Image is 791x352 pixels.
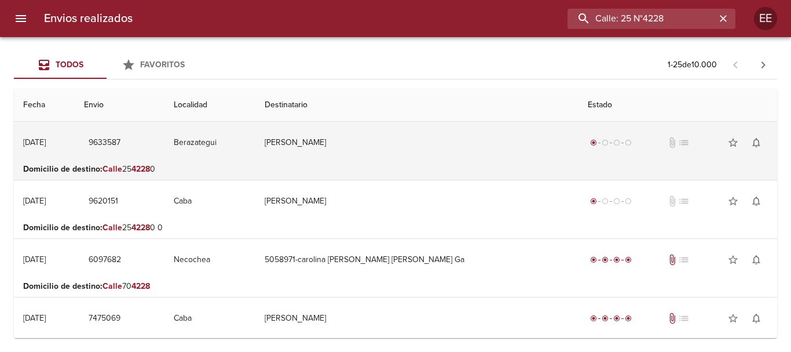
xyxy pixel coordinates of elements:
td: Caba [164,180,255,222]
button: Agregar a favoritos [722,190,745,213]
span: Todos [56,60,83,70]
div: [DATE] [23,313,46,323]
em: 4228 [131,223,150,233]
span: radio_button_checked [590,139,597,146]
span: radio_button_checked [602,315,609,322]
span: radio_button_unchecked [602,139,609,146]
span: No tiene pedido asociado [678,137,690,148]
button: Activar notificaciones [745,190,768,213]
span: radio_button_checked [613,315,620,322]
p: 70 [23,281,768,292]
div: Abrir información de usuario [754,7,777,30]
td: 5058971-carolina [PERSON_NAME] [PERSON_NAME] Ga [255,239,578,281]
span: star_border [727,137,739,148]
div: [DATE] [23,196,46,206]
em: Calle [102,281,122,291]
span: radio_button_unchecked [613,139,620,146]
td: Necochea [164,239,255,281]
span: No tiene documentos adjuntos [667,195,678,207]
button: Agregar a favoritos [722,248,745,271]
b: Domicilio de destino : [23,281,102,291]
p: 25 0 0 [23,222,768,234]
span: 9620151 [89,194,118,209]
div: Entregado [588,313,634,324]
div: Generado [588,137,634,148]
span: Favoritos [140,60,185,70]
div: [DATE] [23,255,46,264]
th: Envio [75,89,164,122]
span: radio_button_checked [602,256,609,263]
span: radio_button_checked [590,256,597,263]
td: [PERSON_NAME] [255,122,578,164]
td: [PERSON_NAME] [255,180,578,222]
span: radio_button_unchecked [613,198,620,205]
button: Activar notificaciones [745,248,768,271]
span: No tiene pedido asociado [678,313,690,324]
span: 9633587 [89,136,120,150]
td: Berazategui [164,122,255,164]
th: Estado [578,89,777,122]
span: No tiene pedido asociado [678,195,690,207]
span: notifications_none [750,313,762,324]
span: radio_button_unchecked [625,198,632,205]
span: radio_button_checked [590,198,597,205]
div: [DATE] [23,137,46,147]
span: star_border [727,254,739,266]
span: Pagina anterior [722,59,749,70]
p: 25 0 [23,164,768,175]
span: 6097682 [89,253,121,267]
em: 4228 [131,164,150,174]
th: Localidad [164,89,255,122]
span: radio_button_checked [613,256,620,263]
td: [PERSON_NAME] [255,297,578,339]
span: Pagina siguiente [749,51,777,79]
span: No tiene pedido asociado [678,254,690,266]
p: 1 - 25 de 10.000 [668,59,717,71]
span: 7475069 [89,311,120,326]
span: radio_button_checked [625,315,632,322]
div: Entregado [588,254,634,266]
button: 9620151 [84,191,123,212]
span: star_border [727,313,739,324]
span: radio_button_checked [625,256,632,263]
em: Calle [102,164,122,174]
h6: Envios realizados [44,9,133,28]
b: Domicilio de destino : [23,164,102,174]
button: 7475069 [84,308,125,329]
div: Generado [588,195,634,207]
th: Fecha [14,89,75,122]
button: Agregar a favoritos [722,307,745,330]
span: Tiene documentos adjuntos [667,254,678,266]
span: No tiene documentos adjuntos [667,137,678,148]
td: Caba [164,297,255,339]
em: 4228 [131,281,150,291]
button: Activar notificaciones [745,307,768,330]
button: menu [7,5,35,32]
em: Calle [102,223,122,233]
button: 6097682 [84,249,126,271]
span: radio_button_unchecked [625,139,632,146]
span: notifications_none [750,137,762,148]
div: Tabs Envios [14,51,199,79]
span: star_border [727,195,739,207]
span: radio_button_unchecked [602,198,609,205]
input: buscar [567,9,716,29]
th: Destinatario [255,89,578,122]
button: Activar notificaciones [745,131,768,154]
span: radio_button_checked [590,315,597,322]
span: notifications_none [750,254,762,266]
b: Domicilio de destino : [23,223,102,233]
span: Tiene documentos adjuntos [667,313,678,324]
button: Agregar a favoritos [722,131,745,154]
div: EE [754,7,777,30]
button: 9633587 [84,132,125,154]
span: notifications_none [750,195,762,207]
